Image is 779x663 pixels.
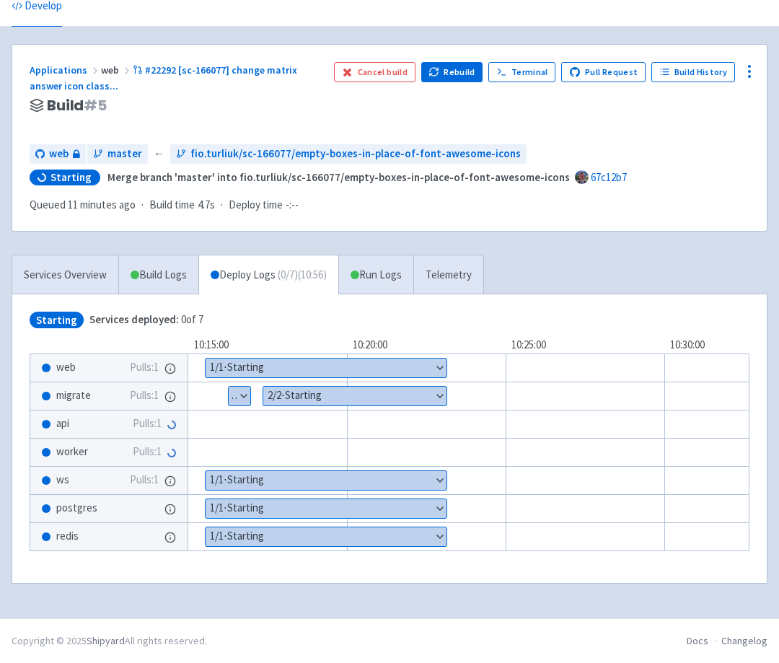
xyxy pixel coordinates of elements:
a: Shipyard [87,634,125,647]
span: Build time [149,197,195,214]
span: Pulls: 1 [130,359,159,376]
div: 10:25:00 [506,337,664,354]
a: Changelog [721,634,767,647]
span: redis [56,528,79,545]
a: Pull Request [561,62,646,82]
a: Build Logs [119,255,198,295]
span: Starting [50,170,92,185]
span: 0 of 7 [89,312,203,328]
strong: Merge branch 'master' into fio.turliuk/sc-166077/empty-boxes-in-place-of-font-awesome-icons [107,170,570,184]
a: Terminal [488,62,555,82]
span: master [107,146,142,162]
span: migrate [56,387,91,404]
a: #22292 [sc-166077] change matrix answer icon class... [30,63,297,93]
span: Pulls: 1 [130,472,159,488]
a: Deploy Logs (0/7)(10:56) [198,255,338,295]
span: # 5 [84,95,107,115]
span: web [101,63,133,76]
span: Pulls: 1 [130,387,159,404]
a: web [30,144,86,164]
span: 4.7s [198,197,215,214]
span: ws [56,472,69,488]
span: api [56,416,69,432]
a: master [87,144,148,164]
span: fio.turliuk/sc-166077/empty-boxes-in-place-of-font-awesome-icons [190,146,521,162]
button: Cancel build [334,62,415,82]
div: 10:20:00 [347,337,506,354]
time: 11 minutes ago [68,198,136,211]
div: Copyright © 2025 All rights reserved. [12,633,207,649]
a: Telemetry [413,255,483,295]
span: Deploy time [229,197,283,214]
span: Starting [30,312,84,328]
span: ( 0 / 7 ) (10:56) [278,267,327,284]
div: 10:15:00 [188,337,347,354]
span: Queued [30,198,136,211]
a: Run Logs [338,255,413,295]
span: #22292 [sc-166077] change matrix answer icon class ... [30,63,297,93]
span: -:-- [286,197,299,214]
span: web [56,359,76,376]
a: fio.turliuk/sc-166077/empty-boxes-in-place-of-font-awesome-icons [170,144,527,164]
span: web [49,146,69,162]
a: Docs [687,634,708,647]
span: Build [47,97,107,114]
a: Applications [30,63,101,76]
div: · · [30,197,307,214]
button: Rebuild [421,62,483,82]
span: Pulls: 1 [133,416,162,432]
a: Services Overview [12,255,118,295]
span: postgres [56,500,97,517]
span: ← [154,146,164,162]
span: worker [56,444,88,460]
a: Build History [651,62,735,82]
a: 67c12b7 [591,170,627,184]
span: Services deployed: [89,312,179,326]
span: Pulls: 1 [133,444,162,460]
